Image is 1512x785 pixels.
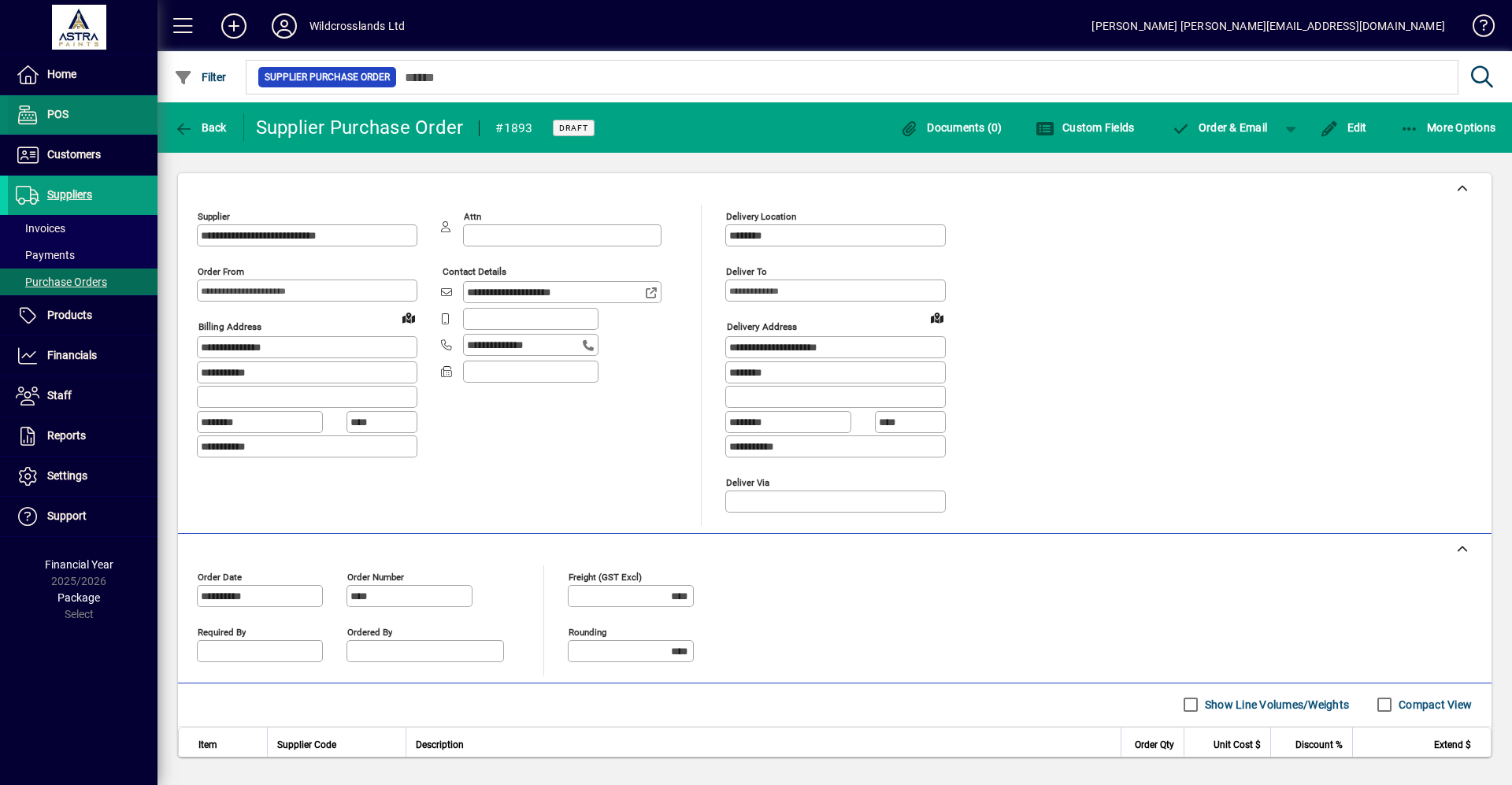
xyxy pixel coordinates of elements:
button: Documents (0) [896,113,1006,142]
span: Payments [16,249,75,261]
button: Filter [170,63,231,91]
a: View on map [925,305,950,330]
span: Back [174,121,227,134]
span: Filter [174,71,227,83]
span: POS [47,108,69,120]
a: Customers [8,135,157,175]
button: Order & Email [1163,113,1275,142]
a: Home [8,55,157,94]
span: Support [47,509,87,522]
mat-label: Deliver via [726,476,769,487]
label: Show Line Volumes/Weights [1202,697,1349,713]
div: [PERSON_NAME] [PERSON_NAME][EMAIL_ADDRESS][DOMAIN_NAME] [1091,13,1445,39]
span: Settings [47,469,87,482]
span: Home [47,68,76,80]
a: Purchase Orders [8,268,157,295]
mat-label: Order from [198,266,244,277]
span: Reports [47,429,86,442]
span: Unit Cost $ [1214,736,1261,754]
mat-label: Required by [198,626,246,637]
a: Settings [8,457,157,496]
mat-label: Supplier [198,211,230,222]
span: Package [57,591,100,604]
span: Suppliers [47,188,92,201]
span: Description [416,736,464,754]
span: More Options [1400,121,1496,134]
a: Invoices [8,215,157,242]
span: Financial Year [45,558,113,571]
button: Edit [1316,113,1371,142]
span: Products [47,309,92,321]
a: Products [8,296,157,335]
span: Order & Email [1171,121,1267,134]
mat-label: Order date [198,571,242,582]
a: View on map [396,305,421,330]
span: Purchase Orders [16,276,107,288]
span: Staff [47,389,72,402]
button: More Options [1396,113,1500,142]
a: POS [8,95,157,135]
mat-label: Ordered by [347,626,392,637]
div: Supplier Purchase Order [256,115,464,140]
span: Draft [559,123,588,133]
span: Supplier Code [277,736,336,754]
mat-label: Deliver To [726,266,767,277]
app-page-header-button: Back [157,113,244,142]
button: Profile [259,12,309,40]
span: Discount % [1295,736,1343,754]
label: Compact View [1395,697,1472,713]
a: Reports [8,417,157,456]
a: Knowledge Base [1461,3,1492,54]
span: Extend $ [1434,736,1471,754]
mat-label: Delivery Location [726,211,796,222]
a: Staff [8,376,157,416]
div: #1893 [495,116,532,141]
button: Custom Fields [1032,113,1139,142]
span: Financials [47,349,97,361]
mat-label: Freight (GST excl) [569,571,642,582]
span: Custom Fields [1036,121,1135,134]
span: Customers [47,148,101,161]
mat-label: Rounding [569,626,606,637]
span: Edit [1320,121,1367,134]
span: Supplier Purchase Order [265,69,390,85]
a: Financials [8,336,157,376]
mat-label: Attn [464,211,481,222]
span: Documents (0) [900,121,1002,134]
span: Order Qty [1135,736,1174,754]
button: Add [209,12,259,40]
button: Back [170,113,231,142]
span: Invoices [16,222,65,235]
div: Wildcrosslands Ltd [309,13,405,39]
mat-label: Order number [347,571,404,582]
a: Payments [8,242,157,268]
a: Support [8,497,157,536]
span: Item [198,736,217,754]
